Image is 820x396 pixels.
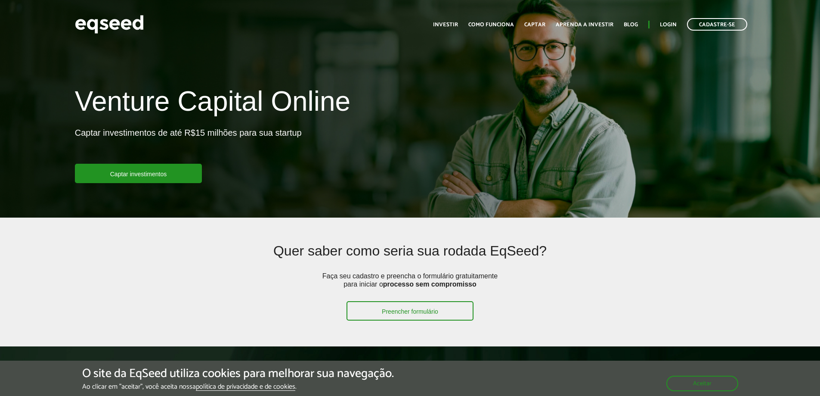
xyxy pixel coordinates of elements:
a: Captar [524,22,545,28]
p: Faça seu cadastro e preencha o formulário gratuitamente para iniciar o [319,272,500,301]
h5: O site da EqSeed utiliza cookies para melhorar sua navegação. [82,367,394,380]
img: EqSeed [75,13,144,36]
strong: processo sem compromisso [383,281,477,288]
a: Cadastre-se [687,18,747,31]
h2: Quer saber como seria sua rodada EqSeed? [143,243,677,271]
a: Blog [624,22,638,28]
a: Investir [433,22,458,28]
p: Captar investimentos de até R$15 milhões para sua startup [75,128,302,164]
a: Como funciona [468,22,514,28]
a: Captar investimentos [75,164,202,183]
a: Aprenda a investir [556,22,613,28]
a: política de privacidade e de cookies [196,384,295,391]
h1: Venture Capital Online [75,86,350,121]
p: Ao clicar em "aceitar", você aceita nossa . [82,383,394,391]
a: Login [660,22,677,28]
button: Aceitar [666,376,738,391]
a: Preencher formulário [347,301,473,321]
